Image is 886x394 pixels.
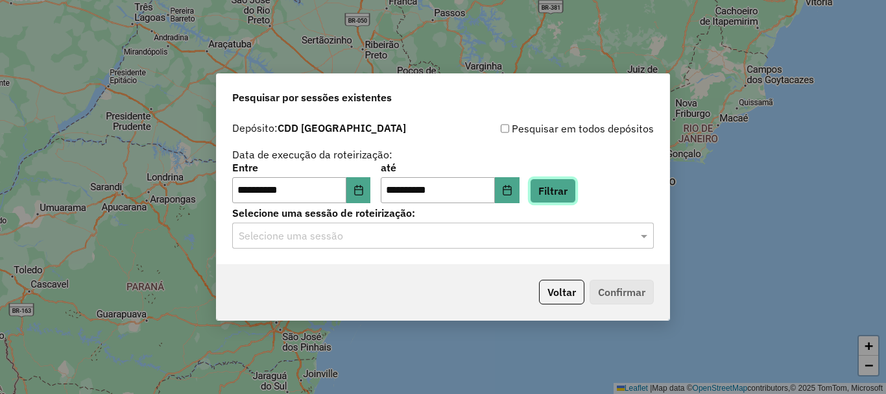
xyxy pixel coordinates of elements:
[443,121,654,136] div: Pesquisar em todos depósitos
[232,120,406,136] label: Depósito:
[232,90,392,105] span: Pesquisar por sessões existentes
[530,179,576,203] button: Filtrar
[381,160,519,175] label: até
[232,160,370,175] label: Entre
[278,121,406,134] strong: CDD [GEOGRAPHIC_DATA]
[539,280,584,304] button: Voltar
[232,147,392,162] label: Data de execução da roteirização:
[232,205,654,221] label: Selecione uma sessão de roteirização:
[495,177,520,203] button: Choose Date
[346,177,371,203] button: Choose Date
